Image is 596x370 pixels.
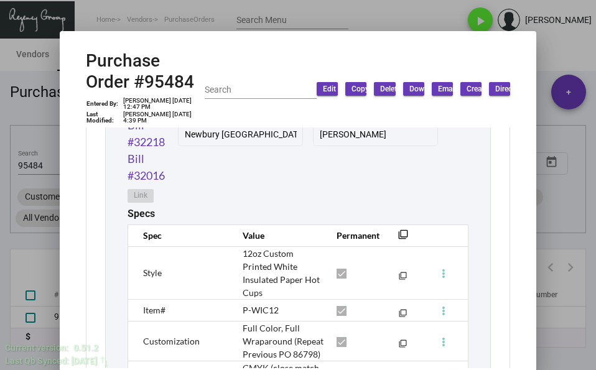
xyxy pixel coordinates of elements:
[380,84,401,95] span: Delete
[5,341,68,354] div: Current version:
[128,117,178,150] a: Bill #32218
[467,84,500,95] span: Create Bill
[123,111,205,124] td: [PERSON_NAME] [DATE] 4:39 PM
[123,97,205,111] td: [PERSON_NAME] [DATE] 12:47 PM
[317,82,338,96] button: Edit
[243,323,324,359] span: Full Color, Full Wraparound (Repeat Previous PO 86798)
[352,84,369,95] span: Copy
[489,82,510,96] button: Direct ship
[134,190,147,201] span: Link
[73,341,98,354] div: 0.51.2
[86,97,123,111] td: Entered By:
[86,50,205,92] h2: Purchase Order #95484
[243,248,320,298] span: 12oz Custom Printed White Insulated Paper Hot Cups
[399,312,407,320] mat-icon: filter_none
[128,224,230,246] th: Spec
[409,84,443,95] span: Download
[5,354,97,368] div: Last Qb Synced: [DATE]
[399,342,407,350] mat-icon: filter_none
[128,150,178,184] a: Bill #32016
[345,82,366,96] button: Copy
[399,274,407,282] mat-icon: filter_none
[243,305,279,315] span: P-WIC12
[323,84,336,95] span: Edit
[143,305,165,315] span: Item#
[374,82,395,96] button: Delete
[403,82,424,96] button: Download
[86,111,123,124] td: Last Modified:
[432,82,453,96] button: Email
[495,84,531,95] span: Direct ship
[398,233,408,243] mat-icon: filter_none
[324,224,379,246] th: Permanent
[143,267,162,278] span: Style
[128,208,155,220] h2: Specs
[438,84,456,95] span: Email
[460,82,482,96] button: Create Bill
[128,189,154,203] button: Link
[230,224,325,246] th: Value
[143,336,200,346] span: Customization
